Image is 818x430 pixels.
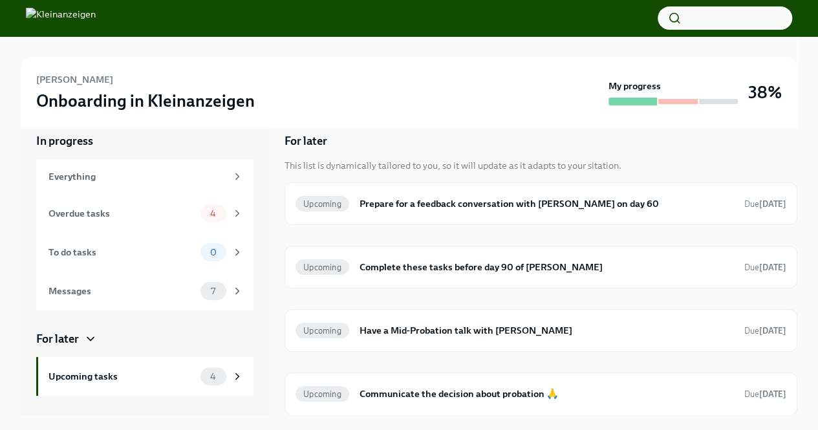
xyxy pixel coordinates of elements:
h6: [PERSON_NAME] [36,72,113,87]
div: Upcoming tasks [48,369,195,383]
span: Due [744,389,786,399]
h6: Complete these tasks before day 90 of [PERSON_NAME] [360,260,734,274]
span: January 30th, 2026 08:00 [744,388,786,400]
div: This list is dynamically tailored to you, so it will update as it adapts to your sitation. [285,159,621,172]
a: UpcomingCommunicate the decision about probation 🙏Due[DATE] [296,383,786,404]
img: Kleinanzeigen [26,8,96,28]
a: Upcoming tasks4 [36,357,253,396]
h3: 38% [748,81,782,104]
div: Messages [48,284,195,298]
strong: My progress [608,80,661,92]
span: Upcoming [296,263,349,272]
h6: Prepare for a feedback conversation with [PERSON_NAME] on day 60 [360,197,734,211]
strong: [DATE] [759,389,786,399]
span: 7 [203,286,223,296]
span: Due [744,199,786,209]
span: Upcoming [296,326,349,336]
a: In progress [36,133,253,149]
span: 4 [202,372,224,382]
span: 4 [202,209,224,219]
span: December 2nd, 2025 08:00 [744,325,786,337]
h5: For later [285,133,327,149]
span: 0 [202,248,224,257]
strong: [DATE] [759,263,786,272]
span: Due [744,263,786,272]
span: October 29th, 2025 08:00 [744,198,786,210]
div: For later [36,331,79,347]
a: UpcomingComplete these tasks before day 90 of [PERSON_NAME]Due[DATE] [296,257,786,277]
div: Everything [48,169,226,184]
a: For later [36,331,253,347]
strong: [DATE] [759,326,786,336]
h6: Have a Mid-Probation talk with [PERSON_NAME] [360,323,734,338]
strong: [DATE] [759,199,786,209]
a: UpcomingPrepare for a feedback conversation with [PERSON_NAME] on day 60Due[DATE] [296,193,786,214]
a: To do tasks0 [36,233,253,272]
span: November 2nd, 2025 08:00 [744,261,786,274]
span: Upcoming [296,389,349,399]
a: Overdue tasks4 [36,194,253,233]
a: UpcomingHave a Mid-Probation talk with [PERSON_NAME]Due[DATE] [296,320,786,341]
h6: Communicate the decision about probation 🙏 [360,387,734,401]
a: Messages7 [36,272,253,310]
span: Upcoming [296,199,349,209]
a: Everything [36,159,253,194]
h3: Onboarding in Kleinanzeigen [36,89,255,113]
div: To do tasks [48,245,195,259]
div: Overdue tasks [48,206,195,220]
span: Due [744,326,786,336]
